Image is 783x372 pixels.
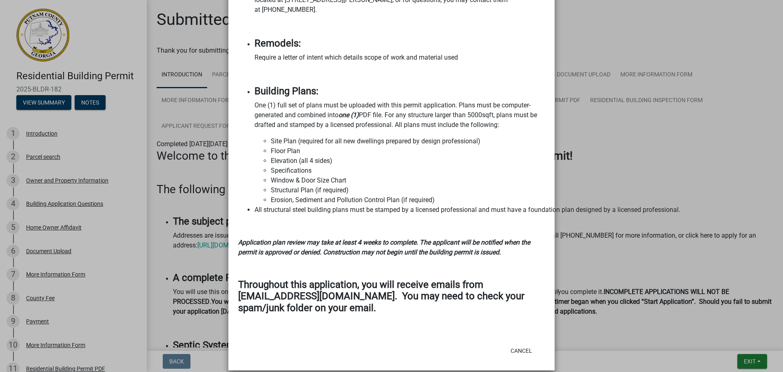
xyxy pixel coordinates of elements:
[271,136,545,146] li: Site Plan (required for all new dwellings prepared by design professional)
[254,85,319,97] strong: Building Plans:
[254,38,301,49] strong: Remodels:
[254,100,545,130] p: One (1) full set of plans must be uploaded with this permit application. Plans must be computer-g...
[271,146,545,156] li: Floor Plan
[338,111,359,119] strong: one (1)
[254,205,545,215] li: All structural steel building plans must be stamped by a licensed professional and must have a fo...
[254,53,545,62] p: Require a letter of intent which details scope of work and material used
[238,238,530,256] strong: Application plan review may take at least 4 weeks to complete. The applicant will be notified whe...
[238,279,524,314] strong: Throughout this application, you will receive emails from [EMAIL_ADDRESS][DOMAIN_NAME]. You may n...
[271,195,545,205] li: Erosion, Sediment and Pollution Control Plan (if required)
[271,156,545,166] li: Elevation (all 4 sides)
[271,176,545,185] li: Window & Door Size Chart
[271,185,545,195] li: Structural Plan (if required)
[504,343,539,358] button: Cancel
[271,166,545,176] li: Specifications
